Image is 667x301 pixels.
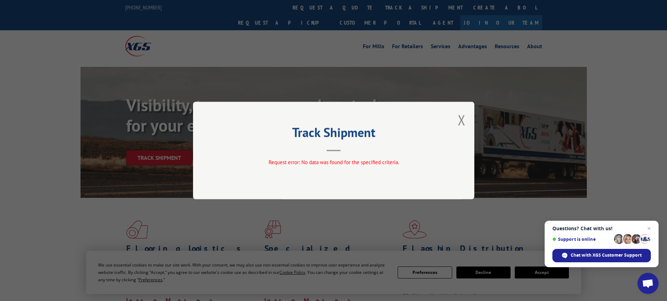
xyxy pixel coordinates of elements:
div: Open chat [637,273,659,294]
h2: Track Shipment [228,127,439,141]
span: Support is online [552,237,611,242]
button: Close modal [458,111,466,129]
span: Questions? Chat with us! [552,226,651,231]
span: Chat with XGS Customer Support [571,252,642,258]
div: Chat with XGS Customer Support [552,249,651,262]
span: Request error: No data was found for the specified criteria. [268,159,399,165]
span: Close chat [645,224,653,233]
